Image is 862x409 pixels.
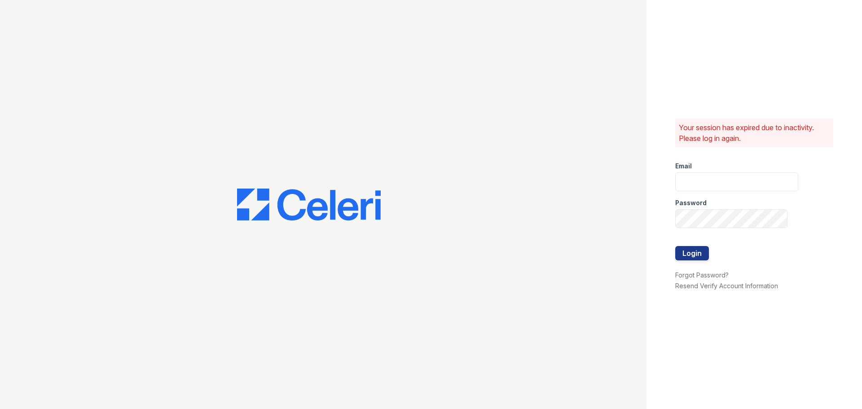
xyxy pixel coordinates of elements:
[675,198,707,207] label: Password
[675,246,709,260] button: Login
[679,122,830,144] p: Your session has expired due to inactivity. Please log in again.
[237,189,381,221] img: CE_Logo_Blue-a8612792a0a2168367f1c8372b55b34899dd931a85d93a1a3d3e32e68fde9ad4.png
[675,271,729,279] a: Forgot Password?
[675,282,778,290] a: Resend Verify Account Information
[675,162,692,171] label: Email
